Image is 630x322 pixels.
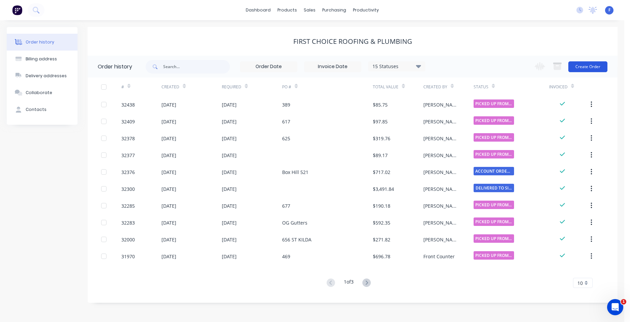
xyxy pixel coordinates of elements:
[26,56,57,62] div: Billing address
[373,219,390,226] div: $592.35
[474,78,549,96] div: Status
[319,5,350,15] div: purchasing
[474,251,514,260] span: PICKED UP FROM ...
[161,135,176,142] div: [DATE]
[293,37,412,46] div: FIRST CHOICE ROOFING & PLUMBING
[222,135,237,142] div: [DATE]
[161,219,176,226] div: [DATE]
[222,202,237,209] div: [DATE]
[373,185,394,193] div: $3,491.84
[304,62,361,72] input: Invoice Date
[121,152,135,159] div: 32377
[423,84,447,90] div: Created By
[474,234,514,243] span: PICKED UP FROM ...
[26,107,47,113] div: Contacts
[222,78,282,96] div: Required
[26,90,52,96] div: Collaborate
[161,236,176,243] div: [DATE]
[474,217,514,226] span: PICKED UP FROM ...
[161,185,176,193] div: [DATE]
[121,185,135,193] div: 32300
[121,84,124,90] div: #
[282,78,373,96] div: PO #
[161,101,176,108] div: [DATE]
[161,118,176,125] div: [DATE]
[121,135,135,142] div: 32378
[222,185,237,193] div: [DATE]
[373,84,398,90] div: Total Value
[423,169,460,176] div: [PERSON_NAME]
[282,101,290,108] div: 389
[549,84,568,90] div: Invoiced
[121,253,135,260] div: 31970
[423,236,460,243] div: [PERSON_NAME]
[373,169,390,176] div: $717.02
[373,135,390,142] div: $319.76
[282,118,290,125] div: 617
[222,101,237,108] div: [DATE]
[373,152,388,159] div: $89.17
[344,278,354,288] div: 1 of 3
[474,84,488,90] div: Status
[121,78,161,96] div: #
[7,84,78,101] button: Collaborate
[242,5,274,15] a: dashboard
[98,63,132,71] div: Order history
[26,39,54,45] div: Order history
[474,201,514,209] span: PICKED UP FROM ...
[282,135,290,142] div: 625
[121,202,135,209] div: 32285
[373,236,390,243] div: $271.82
[7,51,78,67] button: Billing address
[274,5,300,15] div: products
[474,167,514,175] span: ACCOUNT ORDERS ...
[222,253,237,260] div: [DATE]
[423,101,460,108] div: [PERSON_NAME]
[373,118,388,125] div: $97.85
[12,5,22,15] img: Factory
[474,184,514,192] span: DELIVERED TO SI...
[161,202,176,209] div: [DATE]
[423,78,474,96] div: Created By
[423,185,460,193] div: [PERSON_NAME]
[373,78,423,96] div: Total Value
[121,169,135,176] div: 32376
[607,299,623,315] iframe: Intercom live chat
[161,78,222,96] div: Created
[222,84,241,90] div: Required
[423,152,460,159] div: [PERSON_NAME]
[7,34,78,51] button: Order history
[161,84,179,90] div: Created
[282,219,307,226] div: OG Gutters
[282,236,311,243] div: 656 ST KILDA
[350,5,382,15] div: productivity
[474,116,514,125] span: PICKED UP FROM ...
[121,219,135,226] div: 32283
[373,253,390,260] div: $696.78
[608,7,610,13] span: F
[373,202,390,209] div: $190.18
[121,236,135,243] div: 32000
[282,202,290,209] div: 677
[222,219,237,226] div: [DATE]
[568,61,607,72] button: Create Order
[222,236,237,243] div: [DATE]
[222,152,237,159] div: [DATE]
[423,253,455,260] div: Front Counter
[423,135,460,142] div: [PERSON_NAME]
[161,169,176,176] div: [DATE]
[121,101,135,108] div: 32438
[423,202,460,209] div: [PERSON_NAME]
[423,118,460,125] div: [PERSON_NAME]
[474,133,514,142] span: PICKED UP FROM ...
[7,67,78,84] button: Delivery addresses
[121,118,135,125] div: 32409
[161,152,176,159] div: [DATE]
[621,299,626,304] span: 1
[161,253,176,260] div: [DATE]
[163,60,230,74] input: Search...
[282,253,290,260] div: 469
[549,78,589,96] div: Invoiced
[300,5,319,15] div: sales
[222,169,237,176] div: [DATE]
